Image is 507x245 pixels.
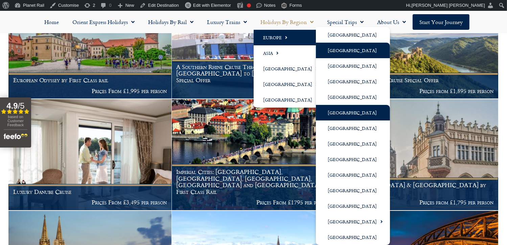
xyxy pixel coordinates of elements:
a: [GEOGRAPHIC_DATA] & [GEOGRAPHIC_DATA] by First Class rail Prices from £1,795 per person [335,99,499,210]
a: Europe [254,30,325,45]
p: Prices from £1,895 per person [340,88,493,94]
a: About Us [370,14,413,30]
a: [GEOGRAPHIC_DATA] [316,136,390,152]
h1: European Odyssey by First Class rail [13,77,167,84]
a: [GEOGRAPHIC_DATA] [316,183,390,198]
a: Holidays by Rail [141,14,200,30]
nav: Menu [3,14,504,30]
a: [GEOGRAPHIC_DATA] [254,61,325,76]
a: Holidays by Region [254,14,320,30]
a: [GEOGRAPHIC_DATA] [316,229,390,245]
a: [GEOGRAPHIC_DATA] [254,76,325,92]
a: [GEOGRAPHIC_DATA] [316,89,390,105]
ul: Europe [316,27,390,245]
a: Imperial Cities: [GEOGRAPHIC_DATA], [GEOGRAPHIC_DATA], [GEOGRAPHIC_DATA], [GEOGRAPHIC_DATA] and [... [172,99,335,210]
a: Orient Express Holidays [66,14,141,30]
a: [GEOGRAPHIC_DATA] [254,92,325,108]
p: Prices From £1,995 per person [13,88,167,94]
p: Prices from £1,795 per person [340,199,493,206]
a: [GEOGRAPHIC_DATA] [316,27,390,43]
p: Prices From £3,495 per person [13,199,167,206]
a: Special Trips [320,14,370,30]
a: Start your Journey [413,14,469,30]
h1: A Classic Danube Cruise Special Offer [340,77,493,84]
a: [GEOGRAPHIC_DATA] [316,58,390,74]
span: Edit with Elementor [193,3,231,8]
a: Home [38,14,66,30]
p: Prices from £1,695 per person [177,88,330,94]
h1: [GEOGRAPHIC_DATA] & [GEOGRAPHIC_DATA] by First Class rail [340,182,493,195]
a: [GEOGRAPHIC_DATA] [316,167,390,183]
a: [GEOGRAPHIC_DATA] [316,43,390,58]
div: Focus keyphrase not set [247,3,251,7]
a: [GEOGRAPHIC_DATA] [316,74,390,89]
a: Luxury Trains [200,14,254,30]
h1: Imperial Cities: [GEOGRAPHIC_DATA], [GEOGRAPHIC_DATA], [GEOGRAPHIC_DATA], [GEOGRAPHIC_DATA] and [... [177,169,330,195]
a: [GEOGRAPHIC_DATA] [316,105,390,120]
h1: A Southern Rhine Cruise Through [GEOGRAPHIC_DATA] to [GEOGRAPHIC_DATA] Special Offer [177,64,330,84]
a: [GEOGRAPHIC_DATA] [316,214,390,229]
a: Luxury Danube Cruise Prices From £3,495 per person [8,99,172,210]
a: [GEOGRAPHIC_DATA] [316,120,390,136]
a: [GEOGRAPHIC_DATA] [316,152,390,167]
a: [GEOGRAPHIC_DATA] [316,198,390,214]
a: Asia [254,45,325,61]
span: [PERSON_NAME] [PERSON_NAME] [412,3,485,8]
p: Prices From £1795 per person [177,199,330,206]
h1: Luxury Danube Cruise [13,188,167,195]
